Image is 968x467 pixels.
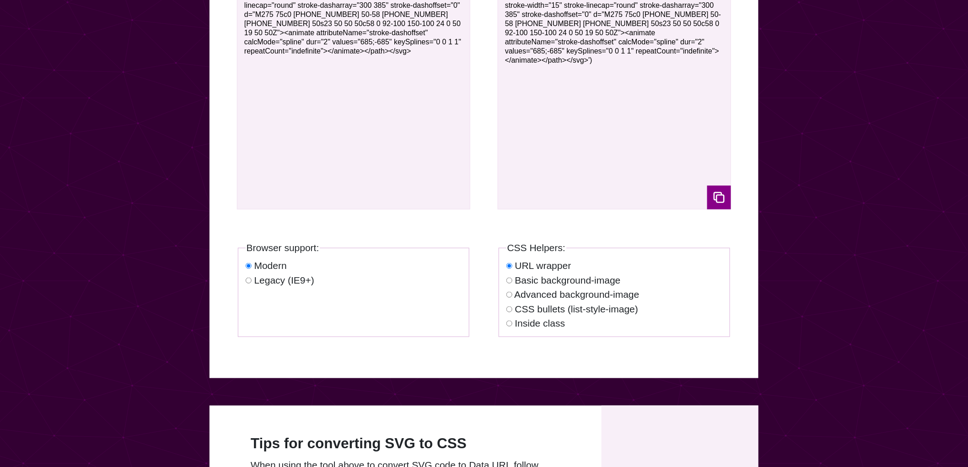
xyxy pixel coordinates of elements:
label: URL wrapper [515,260,571,271]
label: CSS bullets (list-style-image) [515,304,639,314]
label: Basic background-image [515,275,621,285]
label: Modern [254,260,287,271]
legend: Browser support: [246,241,320,255]
label: Inside class [515,318,565,328]
label: Advanced background-image [514,289,639,300]
h2: Tips for converting SVG to CSS [251,433,560,455]
legend: CSS Helpers: [506,241,566,255]
label: Legacy (IE9+) [254,275,314,285]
